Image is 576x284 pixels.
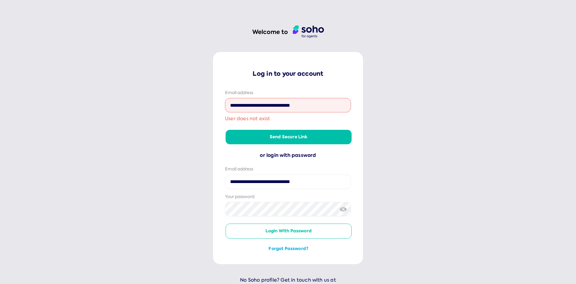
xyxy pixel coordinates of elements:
img: eye-crossed.svg [340,206,347,212]
div: or login with password [225,151,351,159]
button: Login with password [226,224,352,239]
div: Email address [225,166,351,172]
button: Forgot password? [226,246,352,252]
div: Your password [225,194,351,200]
img: agent logo [293,26,324,38]
button: Send secure link [226,130,352,144]
div: Email address [225,90,351,96]
h1: Welcome to [252,28,288,36]
span: User does not exist [225,115,351,123]
p: Log in to your account [225,69,351,78]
